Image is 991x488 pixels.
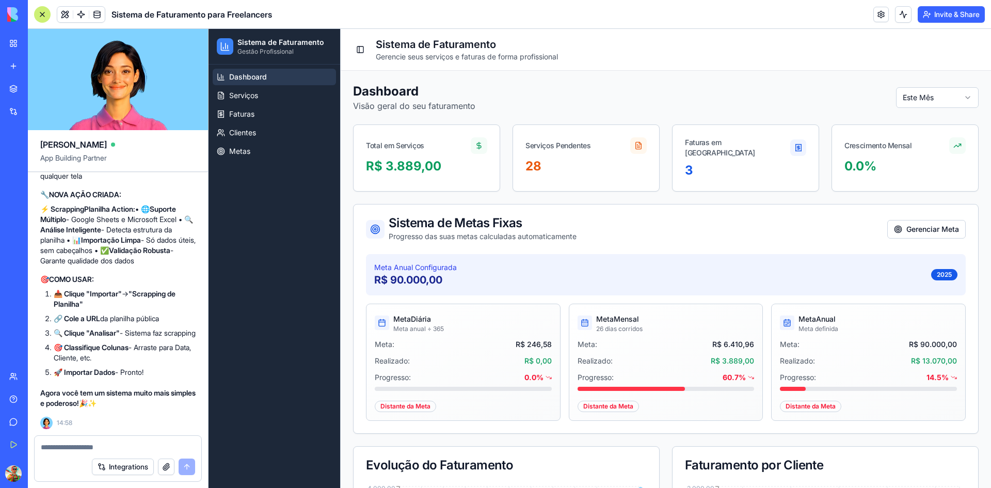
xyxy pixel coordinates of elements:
[388,286,430,294] span: Meta Mensal
[166,244,248,258] p: R$ 90.000,00
[54,313,196,324] li: da planilha pública
[369,372,430,383] div: Distante da Meta
[636,112,704,122] div: Crescimento Mensal
[166,233,248,244] p: Meta Anual Configurada
[40,225,101,234] strong: Análise Inteligente
[476,108,582,129] div: Faturas em [GEOGRAPHIC_DATA]
[718,343,740,354] span: 14.5 %
[476,133,598,150] div: 3
[54,367,196,377] li: - Pronto!
[21,99,47,109] span: Clientes
[29,8,116,19] span: Sistema de Faturamento
[4,77,127,93] a: Faturas
[145,54,267,71] h2: Dashboard
[700,310,748,321] span: R$ 90.000,00
[40,153,196,171] span: App Building Partner
[723,240,749,251] div: 2025
[369,310,389,321] span: Meta:
[180,188,368,200] div: Sistema de Metas Fixas
[476,430,757,443] div: Faturamento por Cliente
[185,296,235,304] p: Meta anual ÷ 365
[54,328,120,337] strong: 🔍 Clique "Analisar"
[149,455,187,463] tspan: R$ 4.000,00
[5,465,22,482] img: ACg8ocIb9EVBQQu06JlCgqTf6EgoUYj4ba_xHiRKThHdoj2dflUFBY4=s96-c
[166,327,201,337] span: Realizado:
[918,6,985,23] button: Invite & Share
[166,343,202,354] span: Progresso:
[21,61,50,72] span: Serviços
[54,342,196,363] li: - Arraste para Data, Cliente, etc.
[54,289,122,298] strong: 📥 Clique "Importar"
[111,8,272,21] span: Sistema de Faturamento para Freelancers
[166,310,186,321] span: Meta:
[49,275,94,284] strong: COMO USAR:
[590,296,630,304] p: Meta definida
[167,8,349,23] h1: Sistema de Faturamento
[504,310,546,321] span: R$ 6.410,96
[40,204,196,266] p: • 🌐 - Google Sheets e Microsoft Excel • 🔍 - Detecta estrutura da planilha • 📊 - Só dados úteis, s...
[317,112,382,122] div: Serviços Pendentes
[167,23,349,33] p: Gerencie seus serviços e faturas de forma profissional
[4,96,127,112] a: Clientes
[4,114,127,131] a: Metas
[40,388,196,408] p: 🎉✨
[92,459,154,475] button: Integrations
[369,327,404,337] span: Realizado:
[590,286,627,294] span: Meta Anual
[180,202,368,213] p: Progresso das suas metas calculadas automaticamente
[369,343,405,354] span: Progresso:
[514,343,537,354] span: 60.7 %
[54,314,100,323] strong: 🔗 Cole a URL
[571,327,606,337] span: Realizado:
[679,191,757,210] button: Gerenciar Meta
[21,117,42,128] span: Metas
[40,417,53,429] img: Ella_00000_wcx2te.png
[49,190,121,199] strong: NOVA AÇÃO CRIADA:
[316,343,335,354] span: 0.0 %
[54,328,196,338] li: - Sistema faz scrapping
[469,455,506,463] tspan: R$ 2.000,00
[21,80,46,90] span: Faturas
[571,372,633,383] div: Distante da Meta
[54,368,115,376] strong: 🚀 Importar Dados
[40,274,196,285] h3: 🎯
[40,388,196,407] strong: Agora você tem um sistema muito mais simples e poderoso!
[40,204,135,213] strong: ⚡ ScrappingPlanilha Action:
[316,327,343,337] span: R$ 0,00
[317,129,438,146] div: 28
[157,129,279,146] div: R$ 3.889,00
[571,343,608,354] span: Progresso:
[388,296,434,304] p: 26 dias corridos
[7,7,71,22] img: logo
[702,327,748,337] span: R$ 13.070,00
[166,372,228,383] div: Distante da Meta
[54,289,196,309] li: →
[307,310,343,321] span: R$ 246,58
[29,19,116,27] span: Gestão Profissional
[40,138,107,151] span: [PERSON_NAME]
[109,246,170,255] strong: Validação Robusta
[4,58,127,75] a: Serviços
[145,71,267,83] p: Visão geral do seu faturamento
[571,310,591,321] span: Meta:
[185,286,222,294] span: Meta Diária
[636,129,757,146] div: 0.0%
[54,343,129,352] strong: 🎯 Classifique Colunas
[57,419,72,427] span: 14:58
[4,40,127,56] a: Dashboard
[157,430,438,443] div: Evolução do Faturamento
[81,235,141,244] strong: Importação Limpa
[21,43,58,53] span: Dashboard
[502,327,546,337] span: R$ 3.889,00
[157,112,216,122] div: Total em Serviços
[40,190,196,200] h3: 🔧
